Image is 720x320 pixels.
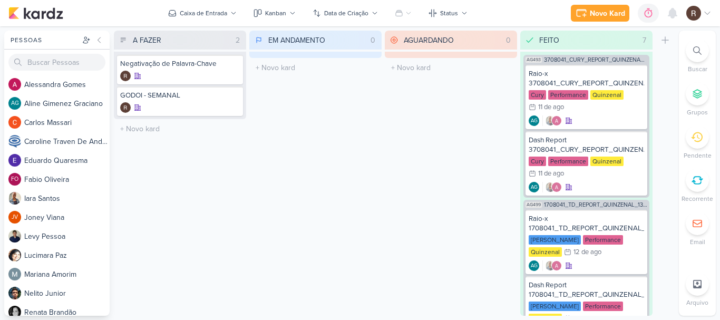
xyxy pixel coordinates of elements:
[548,90,588,100] div: Performance
[542,115,562,126] div: Colaboradores: Iara Santos, Alessandra Gomes
[231,35,244,46] div: 2
[8,306,21,318] img: Renata Brandão
[8,54,105,71] input: Buscar Pessoas
[529,182,539,192] div: Aline Gimenez Graciano
[120,102,131,113] div: Criador(a): Rafael Dornelles
[583,302,623,311] div: Performance
[12,215,18,220] p: JV
[590,157,624,166] div: Quinzenal
[690,237,705,247] p: Email
[8,249,21,261] img: Lucimara Paz
[590,8,625,19] div: Novo Kard
[573,249,601,256] div: 12 de ago
[8,35,80,45] div: Pessoas
[531,264,538,269] p: AG
[24,250,110,261] div: L u c i m a r a P a z
[531,185,538,190] p: AG
[529,115,539,126] div: Aline Gimenez Graciano
[529,260,539,271] div: Criador(a): Aline Gimenez Graciano
[116,121,244,137] input: + Novo kard
[11,177,18,182] p: FO
[571,5,629,22] button: Novo Kard
[24,136,110,147] div: C a r o l i n e T r a v e n D e A n d r a d e
[638,35,650,46] div: 7
[24,117,110,128] div: C a r l o s M a s s a r i
[551,260,562,271] img: Alessandra Gomes
[583,235,623,245] div: Performance
[8,154,21,167] img: Eduardo Quaresma
[590,90,624,100] div: Quinzenal
[24,174,110,185] div: F a b i o O l i v e i r a
[24,269,110,280] div: M a r i a n a A m o r i m
[120,59,240,69] div: Negativação de Palavra-Chave
[8,97,21,110] div: Aline Gimenez Graciano
[538,170,564,177] div: 11 de ago
[24,155,110,166] div: E d u a r d o Q u a r e s m a
[120,71,131,81] div: Criador(a): Rafael Dornelles
[551,115,562,126] img: Alessandra Gomes
[24,79,110,90] div: A l e s s a n d r a G o m e s
[526,57,542,63] span: AG493
[387,60,515,75] input: + Novo kard
[24,288,110,299] div: N e l i t o J u n i o r
[687,108,708,117] p: Grupos
[8,230,21,243] img: Levy Pessoa
[8,116,21,129] img: Carlos Massari
[542,260,562,271] div: Colaboradores: Iara Santos, Alessandra Gomes
[8,135,21,148] img: Caroline Traven De Andrade
[529,235,581,245] div: [PERSON_NAME]
[529,115,539,126] div: Criador(a): Aline Gimenez Graciano
[8,7,63,20] img: kardz.app
[8,211,21,224] div: Joney Viana
[8,78,21,91] img: Alessandra Gomes
[686,6,701,21] img: Rafael Dornelles
[686,298,708,307] p: Arquivo
[545,182,556,192] img: Iara Santos
[684,151,712,160] p: Pendente
[529,302,581,311] div: [PERSON_NAME]
[529,135,644,154] div: Dash Report 3708041_CURY_REPORT_QUINZENAL_12.08
[24,212,110,223] div: J o n e y V i a n a
[251,60,380,75] input: + Novo kard
[8,173,21,186] div: Fabio Oliveira
[8,268,21,280] img: Mariana Amorim
[120,71,131,81] img: Rafael Dornelles
[688,64,707,74] p: Buscar
[544,57,647,63] span: 3708041_CURY_REPORT_QUINZENAL_12.08
[551,182,562,192] img: Alessandra Gomes
[529,182,539,192] div: Criador(a): Aline Gimenez Graciano
[526,202,542,208] span: AG499
[544,202,647,208] span: 1708041_TD_REPORT_QUINZENAL_13.08
[545,115,556,126] img: Iara Santos
[548,157,588,166] div: Performance
[120,91,240,100] div: GODOI - SEMANAL
[529,157,546,166] div: Cury
[529,214,644,233] div: Raio-x 1708041_TD_REPORT_QUINZENAL_13.08
[24,193,110,204] div: I a r a S a n t o s
[529,90,546,100] div: Cury
[529,280,644,299] div: Dash Report 1708041_TD_REPORT_QUINZENAL_13.08
[8,192,21,205] img: Iara Santos
[529,69,644,88] div: Raio-x 3708041_CURY_REPORT_QUINZENAL_12.08
[545,260,556,271] img: Iara Santos
[8,287,21,299] img: Nelito Junior
[679,39,716,74] li: Ctrl + F
[542,182,562,192] div: Colaboradores: Iara Santos, Alessandra Gomes
[529,260,539,271] div: Aline Gimenez Graciano
[120,102,131,113] img: Rafael Dornelles
[11,101,19,106] p: AG
[502,35,515,46] div: 0
[682,194,713,203] p: Recorrente
[366,35,380,46] div: 0
[529,247,562,257] div: Quinzenal
[538,104,564,111] div: 11 de ago
[24,307,110,318] div: R e n a t a B r a n d ã o
[24,98,110,109] div: A l i n e G i m e n e z G r a c i a n o
[531,119,538,124] p: AG
[24,231,110,242] div: L e v y P e s s o a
